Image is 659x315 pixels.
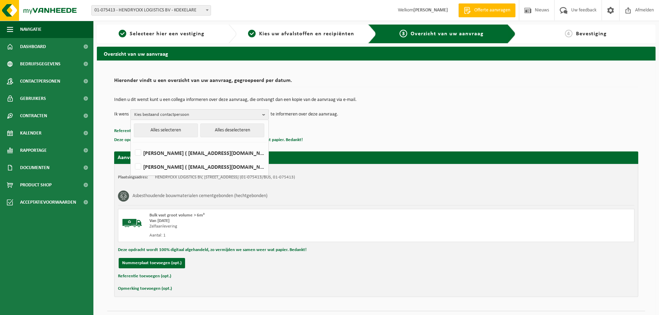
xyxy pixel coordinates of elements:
[20,21,42,38] span: Navigatie
[248,30,256,37] span: 2
[20,124,42,142] span: Kalender
[200,123,264,137] button: Alles deselecteren
[118,175,148,179] strong: Plaatsingsadres:
[114,109,129,120] p: Ik wens
[20,107,47,124] span: Contracten
[134,110,259,120] span: Kies bestaand contactpersoon
[458,3,515,17] a: Offerte aanvragen
[20,159,49,176] span: Documenten
[118,245,306,254] button: Deze opdracht wordt 100% digitaal afgehandeld, zo vermijden we samen weer wat papier. Bedankt!
[134,161,265,172] label: [PERSON_NAME] ( [EMAIL_ADDRESS][DOMAIN_NAME] )
[149,219,170,223] strong: Van [DATE]
[134,123,198,137] button: Alles selecteren
[20,142,47,159] span: Rapportage
[149,224,404,229] div: Zelfaanlevering
[565,30,573,37] span: 4
[259,31,354,37] span: Kies uw afvalstoffen en recipiënten
[122,213,143,233] img: BL-SO-LV.png
[118,272,171,281] button: Referentie toevoegen (opt.)
[411,31,484,37] span: Overzicht van uw aanvraag
[114,136,303,145] button: Deze opdracht wordt 100% digitaal afgehandeld, zo vermijden we samen weer wat papier. Bedankt!
[149,233,404,238] div: Aantal: 1
[130,109,269,120] button: Kies bestaand contactpersoon
[134,148,265,158] label: [PERSON_NAME] ( [EMAIL_ADDRESS][DOMAIN_NAME] )
[118,155,170,160] strong: Aanvraag voor [DATE]
[20,73,60,90] span: Contactpersonen
[400,30,407,37] span: 3
[576,31,607,37] span: Bevestiging
[119,30,126,37] span: 1
[118,284,172,293] button: Opmerking toevoegen (opt.)
[240,30,363,38] a: 2Kies uw afvalstoffen en recipiënten
[155,175,295,180] td: HENDRYCKX LOGISTICS BV, [STREET_ADDRESS] (01-075413/BUS, 01-075413)
[119,258,185,268] button: Nummerplaat toevoegen (opt.)
[91,5,211,16] span: 01-075413 - HENDRYCKX LOGISTICS BV - KOEKELARE
[114,98,638,102] p: Indien u dit wenst kunt u een collega informeren over deze aanvraag, die ontvangt dan een kopie v...
[20,176,52,194] span: Product Shop
[20,194,76,211] span: Acceptatievoorwaarden
[114,127,167,136] button: Referentie toevoegen (opt.)
[97,47,656,60] h2: Overzicht van uw aanvraag
[132,191,267,202] h3: Asbesthoudende bouwmaterialen cementgebonden (hechtgebonden)
[114,78,638,87] h2: Hieronder vindt u een overzicht van uw aanvraag, gegroepeerd per datum.
[20,38,46,55] span: Dashboard
[271,109,338,120] p: te informeren over deze aanvraag.
[20,90,46,107] span: Gebruikers
[20,55,61,73] span: Bedrijfsgegevens
[473,7,512,14] span: Offerte aanvragen
[100,30,223,38] a: 1Selecteer hier een vestiging
[149,213,204,217] span: Bulk vast groot volume > 6m³
[130,31,204,37] span: Selecteer hier een vestiging
[413,8,448,13] strong: [PERSON_NAME]
[92,6,211,15] span: 01-075413 - HENDRYCKX LOGISTICS BV - KOEKELARE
